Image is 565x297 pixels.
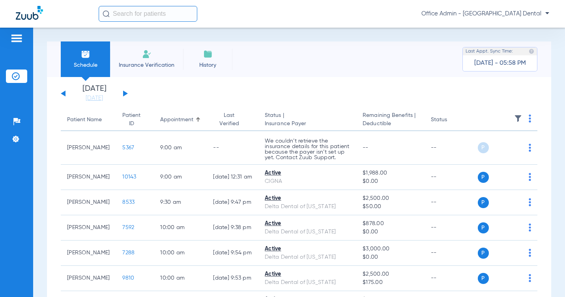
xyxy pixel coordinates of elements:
[529,49,534,54] img: last sync help info
[71,94,118,102] a: [DATE]
[363,278,418,287] span: $175.00
[265,203,350,211] div: Delta Dental of [US_STATE]
[514,115,522,122] img: filter.svg
[363,245,418,253] span: $3,000.00
[363,169,418,177] span: $1,988.00
[122,250,135,256] span: 7288
[478,172,489,183] span: P
[265,278,350,287] div: Delta Dental of [US_STATE]
[363,270,418,278] span: $2,500.00
[478,248,489,259] span: P
[421,10,549,18] span: Office Admin - [GEOGRAPHIC_DATA] Dental
[425,241,478,266] td: --
[478,142,489,153] span: P
[425,215,478,241] td: --
[61,190,116,215] td: [PERSON_NAME]
[154,190,207,215] td: 9:30 AM
[189,61,226,69] span: History
[265,228,350,236] div: Delta Dental of [US_STATE]
[265,120,350,128] span: Insurance Payer
[154,165,207,190] td: 9:00 AM
[529,224,531,231] img: group-dot-blue.svg
[10,34,23,43] img: hamburger-icon
[425,266,478,291] td: --
[265,177,350,186] div: CIGNA
[258,109,356,131] th: Status |
[529,173,531,181] img: group-dot-blue.svg
[122,225,134,230] span: 7592
[160,116,200,124] div: Appointment
[425,109,478,131] th: Status
[478,222,489,233] span: P
[265,138,350,160] p: We couldn’t retrieve the insurance details for this patient because the payer isn’t set up yet. C...
[154,266,207,291] td: 10:00 AM
[265,253,350,261] div: Delta Dental of [US_STATE]
[61,165,116,190] td: [PERSON_NAME]
[207,190,258,215] td: [DATE] 9:47 PM
[363,177,418,186] span: $0.00
[363,228,418,236] span: $0.00
[154,241,207,266] td: 10:00 AM
[61,241,116,266] td: [PERSON_NAME]
[67,61,104,69] span: Schedule
[99,6,197,22] input: Search for patients
[425,165,478,190] td: --
[61,215,116,241] td: [PERSON_NAME]
[122,111,148,128] div: Patient ID
[265,245,350,253] div: Active
[529,249,531,257] img: group-dot-blue.svg
[207,266,258,291] td: [DATE] 9:53 PM
[122,145,134,150] span: 5367
[478,197,489,208] span: P
[356,109,424,131] th: Remaining Benefits |
[265,220,350,228] div: Active
[160,116,193,124] div: Appointment
[363,220,418,228] span: $878.00
[265,169,350,177] div: Active
[71,85,118,102] li: [DATE]
[61,131,116,165] td: [PERSON_NAME]
[529,198,531,206] img: group-dot-blue.svg
[213,111,245,128] div: Last Verified
[122,111,140,128] div: Patient ID
[67,116,110,124] div: Patient Name
[363,145,369,150] span: --
[425,131,478,165] td: --
[203,49,213,59] img: History
[61,266,116,291] td: [PERSON_NAME]
[363,194,418,203] span: $2,500.00
[526,259,565,297] iframe: Chat Widget
[466,47,513,55] span: Last Appt. Sync Time:
[67,116,102,124] div: Patient Name
[142,49,152,59] img: Manual Insurance Verification
[213,111,252,128] div: Last Verified
[16,6,43,20] img: Zuub Logo
[207,241,258,266] td: [DATE] 9:54 PM
[81,49,90,59] img: Schedule
[207,131,258,165] td: --
[478,273,489,284] span: P
[363,253,418,261] span: $0.00
[116,61,177,69] span: Insurance Verification
[103,10,110,17] img: Search Icon
[265,194,350,203] div: Active
[425,190,478,215] td: --
[265,270,350,278] div: Active
[122,174,136,180] span: 10143
[207,215,258,241] td: [DATE] 9:38 PM
[474,59,526,67] span: [DATE] - 05:58 PM
[207,165,258,190] td: [DATE] 12:31 AM
[363,120,418,128] span: Deductible
[363,203,418,211] span: $50.00
[122,275,134,281] span: 9810
[529,115,531,122] img: group-dot-blue.svg
[122,199,135,205] span: 8533
[154,131,207,165] td: 9:00 AM
[154,215,207,241] td: 10:00 AM
[529,144,531,152] img: group-dot-blue.svg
